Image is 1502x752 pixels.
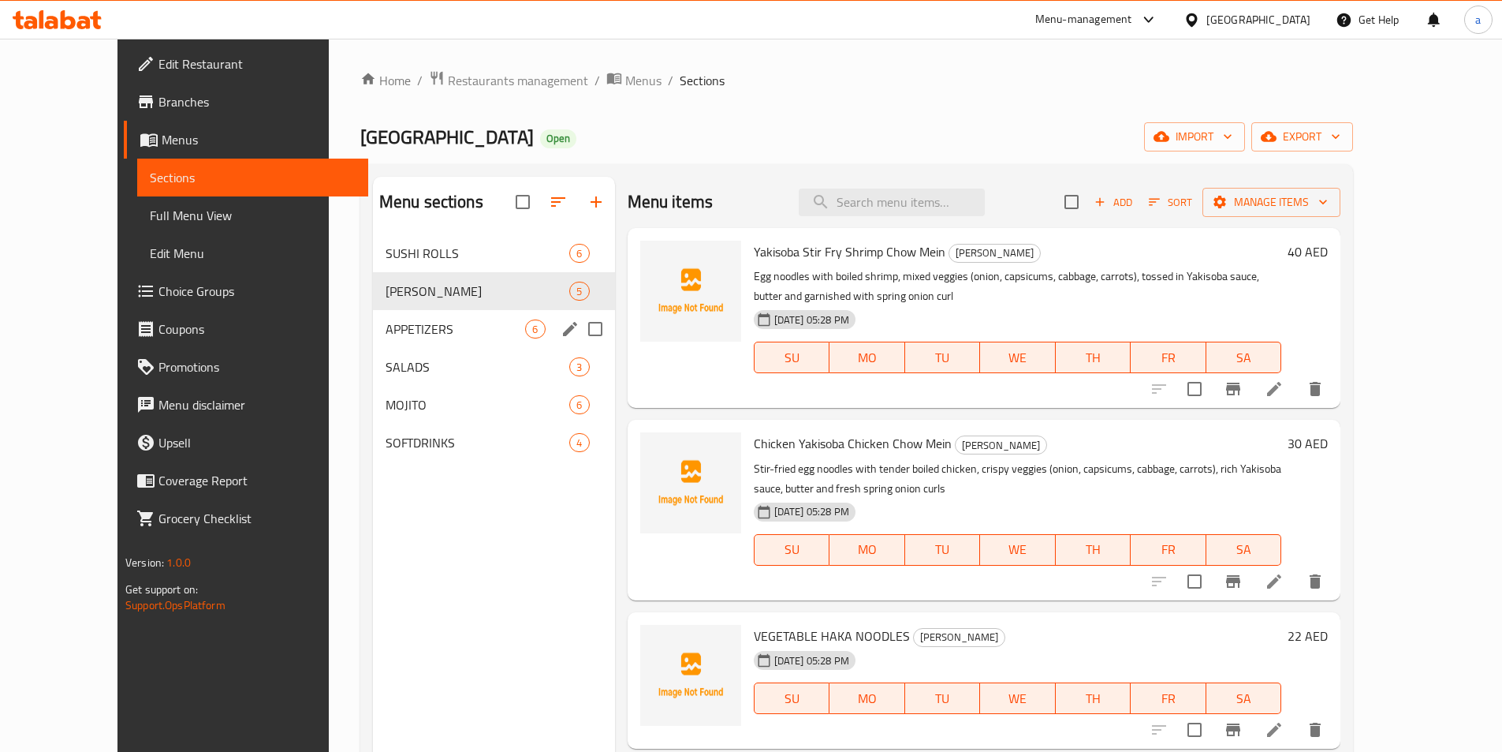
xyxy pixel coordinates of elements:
[761,687,823,710] span: SU
[429,70,588,91] a: Restaurants management
[1062,346,1125,369] span: TH
[448,71,588,90] span: Restaurants management
[829,683,905,714] button: MO
[1265,380,1284,398] a: Edit menu item
[1296,563,1334,600] button: delete
[1131,342,1206,373] button: FR
[125,579,198,600] span: Get support on:
[373,234,615,272] div: SUSHI ROLLS6
[150,206,356,225] span: Full Menu View
[570,284,588,299] span: 5
[1206,683,1282,714] button: SA
[1144,122,1245,152] button: import
[417,71,423,90] li: /
[158,320,356,339] span: Coupons
[980,534,1056,566] button: WE
[570,246,588,261] span: 6
[1062,687,1125,710] span: TH
[162,130,356,149] span: Menus
[905,342,981,373] button: TU
[1137,346,1200,369] span: FR
[836,346,899,369] span: MO
[373,310,615,348] div: APPETIZERS6edit
[386,282,570,301] div: HAKKA WAKKA
[158,433,356,452] span: Upsell
[640,241,741,342] img: Yakisoba Stir Fry Shrimp Chow Mein
[754,342,829,373] button: SU
[829,534,905,566] button: MO
[386,433,570,452] span: SOFTDRINKS
[754,432,952,455] span: Chicken Yakisoba Chicken Chow Mein
[558,317,582,341] button: edit
[1178,372,1211,406] span: Select to update
[594,71,600,90] li: /
[1062,538,1125,561] span: TH
[124,386,368,424] a: Menu disclaimer
[754,534,829,566] button: SU
[569,244,589,263] div: items
[911,687,975,710] span: TU
[911,538,975,561] span: TU
[1131,683,1206,714] button: FR
[768,504,855,519] span: [DATE] 05:28 PM
[1288,241,1328,263] h6: 40 AED
[1145,190,1196,215] button: Sort
[913,628,1005,647] div: HAKKA WAKKA
[360,71,411,90] a: Home
[137,196,368,234] a: Full Menu View
[1288,432,1328,455] h6: 30 AED
[768,653,855,668] span: [DATE] 05:28 PM
[158,282,356,301] span: Choice Groups
[360,70,1353,91] nav: breadcrumb
[1296,711,1334,749] button: delete
[386,244,570,263] div: SUSHI ROLLS
[386,282,570,301] span: [PERSON_NAME]
[1214,370,1252,408] button: Branch-specific-item
[570,436,588,451] span: 4
[836,687,899,710] span: MO
[1149,193,1192,211] span: Sort
[124,310,368,348] a: Coupons
[386,320,526,339] span: APPETIZERS
[754,240,945,264] span: Yakisoba Stir Fry Shrimp Chow Mein
[625,71,662,90] span: Menus
[986,538,1049,561] span: WE
[955,436,1047,455] div: HAKKA WAKKA
[1092,193,1135,211] span: Add
[911,346,975,369] span: TU
[980,683,1056,714] button: WE
[829,342,905,373] button: MO
[1139,190,1202,215] span: Sort items
[1202,188,1340,217] button: Manage items
[1035,10,1132,29] div: Menu-management
[1213,538,1276,561] span: SA
[1206,11,1310,28] div: [GEOGRAPHIC_DATA]
[1137,687,1200,710] span: FR
[379,190,483,214] h2: Menu sections
[124,499,368,537] a: Grocery Checklist
[799,189,985,216] input: search
[570,398,588,413] span: 6
[1178,713,1211,746] span: Select to update
[986,346,1049,369] span: WE
[1088,190,1139,215] button: Add
[506,185,539,219] span: Select all sections
[640,625,741,726] img: VEGETABLE HAKA NOODLES
[373,386,615,424] div: MOJITO6
[150,168,356,187] span: Sections
[526,322,544,337] span: 6
[1056,342,1131,373] button: TH
[986,687,1049,710] span: WE
[137,159,368,196] a: Sections
[668,71,673,90] li: /
[150,244,356,263] span: Edit Menu
[628,190,714,214] h2: Menu items
[386,357,570,376] span: SALADS
[158,92,356,111] span: Branches
[1056,683,1131,714] button: TH
[137,234,368,272] a: Edit Menu
[754,459,1281,499] p: Stir-fried egg noodles with tender boiled chicken, crispy veggies (onion, capsicums, cabbage, car...
[539,183,577,221] span: Sort sections
[754,624,910,648] span: VEGETABLE HAKA NOODLES
[1265,720,1284,739] a: Edit menu item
